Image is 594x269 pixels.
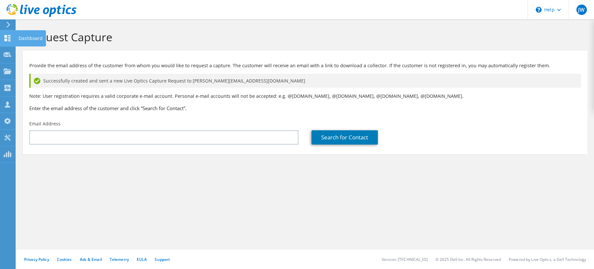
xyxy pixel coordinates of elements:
a: Ads & Email [80,257,102,262]
p: Provide the email address of the customer from whom you would like to request a capture. The cust... [29,62,581,69]
span: Successfully created and sent a new Live Optics Capture Request to [PERSON_NAME][EMAIL_ADDRESS][D... [43,77,305,84]
a: Search for Contact [311,130,378,145]
h3: Enter the email address of the customer and click “Search for Contact”. [29,105,581,112]
a: Privacy Policy [24,257,49,262]
svg: \n [536,7,542,13]
a: EULA [137,257,147,262]
p: Note: User registration requires a valid corporate e-mail account. Personal e-mail accounts will ... [29,93,581,100]
a: Support [155,257,170,262]
a: Cookies [57,257,72,262]
li: Version: [TECHNICAL_ID] [382,257,428,262]
label: Email Address [29,121,61,127]
div: Dashboard [15,30,46,46]
h1: Request Capture [26,30,581,44]
li: © 2025 Dell Inc. All Rights Reserved [435,257,501,262]
li: Powered by Live Optics, a Dell Technology [509,257,586,262]
a: Telemetry [110,257,129,262]
span: JW [576,5,587,15]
